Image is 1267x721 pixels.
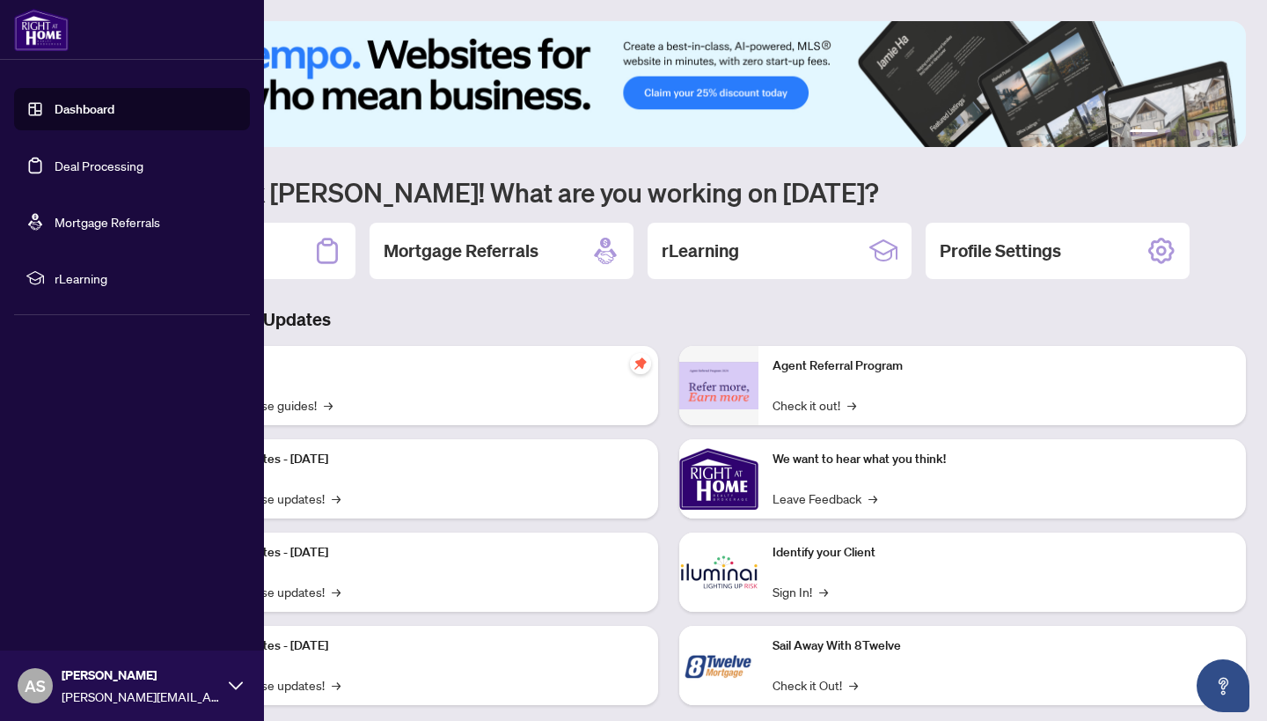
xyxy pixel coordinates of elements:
[332,675,341,695] span: →
[1165,129,1172,136] button: 2
[773,357,1232,376] p: Agent Referral Program
[679,533,758,612] img: Identify your Client
[773,675,858,695] a: Check it Out!→
[679,439,758,519] img: We want to hear what you think!
[55,101,114,117] a: Dashboard
[679,626,758,705] img: Sail Away With 8Twelve
[55,158,143,173] a: Deal Processing
[773,489,877,508] a: Leave Feedback→
[773,395,856,415] a: Check it out!→
[332,582,341,601] span: →
[849,675,858,695] span: →
[62,687,220,706] span: [PERSON_NAME][EMAIL_ADDRESS][DOMAIN_NAME]
[868,489,877,508] span: →
[185,636,644,656] p: Platform Updates - [DATE]
[1207,129,1214,136] button: 5
[92,175,1246,209] h1: Welcome back [PERSON_NAME]! What are you working on [DATE]?
[1197,659,1249,712] button: Open asap
[185,543,644,563] p: Platform Updates - [DATE]
[679,362,758,410] img: Agent Referral Program
[92,21,1246,147] img: Slide 0
[1221,129,1228,136] button: 6
[55,269,238,288] span: rLearning
[14,9,69,51] img: logo
[185,450,644,469] p: Platform Updates - [DATE]
[773,450,1232,469] p: We want to hear what you think!
[773,636,1232,656] p: Sail Away With 8Twelve
[1179,129,1186,136] button: 3
[940,239,1061,263] h2: Profile Settings
[773,543,1232,563] p: Identify your Client
[847,395,856,415] span: →
[384,239,538,263] h2: Mortgage Referrals
[819,582,828,601] span: →
[773,582,828,601] a: Sign In!→
[324,395,333,415] span: →
[92,307,1246,332] h3: Brokerage & Industry Updates
[1130,129,1158,136] button: 1
[1193,129,1200,136] button: 4
[25,673,46,698] span: AS
[332,489,341,508] span: →
[630,353,651,374] span: pushpin
[185,357,644,376] p: Self-Help
[662,239,739,263] h2: rLearning
[62,666,220,685] span: [PERSON_NAME]
[55,214,160,230] a: Mortgage Referrals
